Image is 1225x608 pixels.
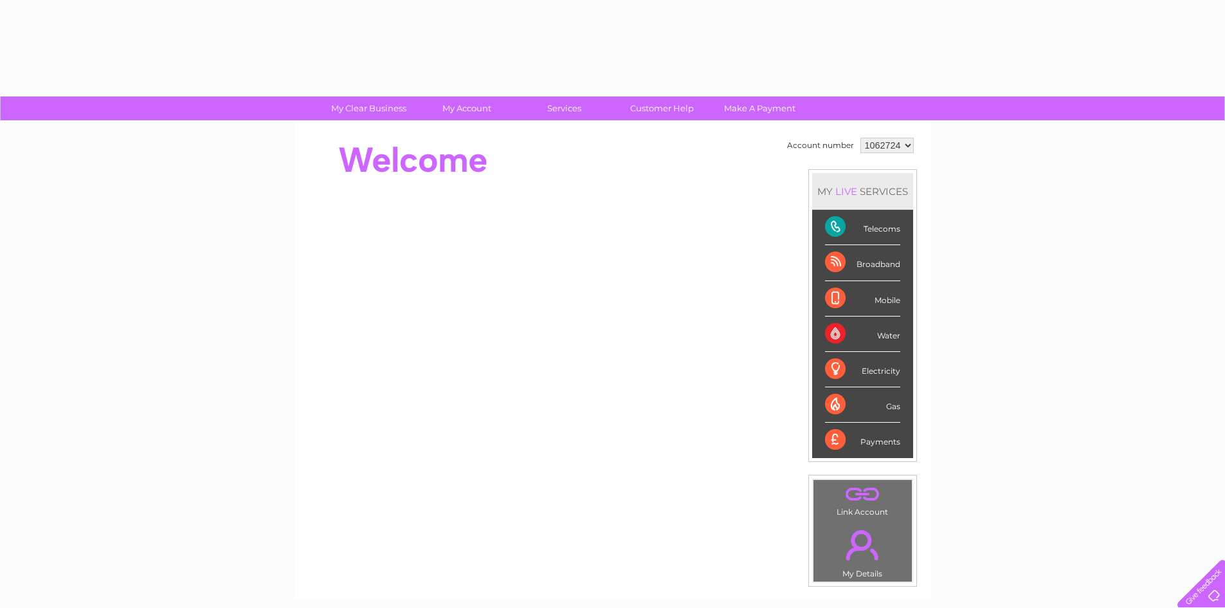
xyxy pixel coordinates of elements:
[825,423,900,457] div: Payments
[813,479,912,520] td: Link Account
[813,519,912,582] td: My Details
[825,352,900,387] div: Electricity
[825,245,900,281] div: Broadband
[316,97,422,120] a: My Clear Business
[817,522,909,567] a: .
[707,97,813,120] a: Make A Payment
[609,97,715,120] a: Customer Help
[511,97,617,120] a: Services
[784,134,857,156] td: Account number
[825,281,900,317] div: Mobile
[833,185,860,198] div: LIVE
[825,317,900,352] div: Water
[413,97,520,120] a: My Account
[825,210,900,245] div: Telecoms
[825,387,900,423] div: Gas
[817,483,909,506] a: .
[812,173,913,210] div: MY SERVICES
